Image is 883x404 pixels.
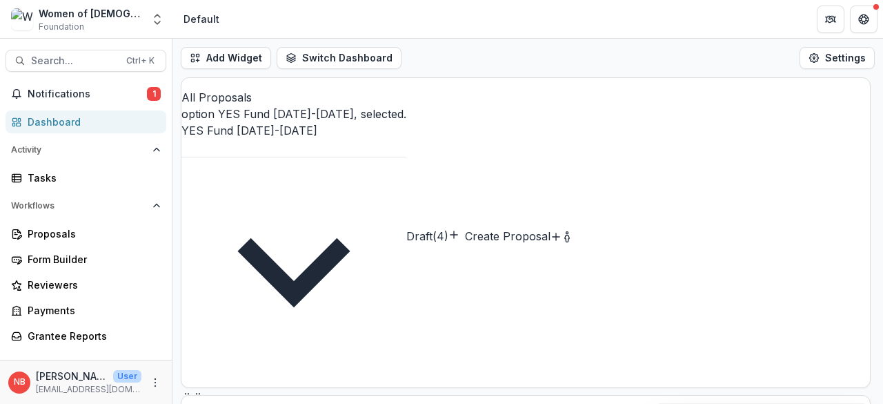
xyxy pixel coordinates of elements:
p: Draft ( 4 ) [406,228,448,244]
p: All Proposals [181,89,406,106]
button: Open Contacts [6,353,166,375]
button: Open Workflows [6,195,166,217]
span: Activity [11,145,147,155]
span: 1 [147,87,161,101]
span: Search... [31,55,118,67]
button: toggle-assigned-to-me [562,228,573,244]
button: Switch Dashboard [277,47,401,69]
a: Dashboard [6,110,166,133]
a: Form Builder [6,248,166,271]
button: Add Widget [181,47,271,69]
div: Payments [28,303,155,318]
button: Create Proposal [550,228,562,244]
div: Women of [DEMOGRAPHIC_DATA] [39,6,142,21]
span: Workflows [11,201,147,211]
a: Tasks [6,166,166,189]
button: Settings [800,47,875,69]
a: Proposals [6,222,166,245]
button: Drag [192,387,204,404]
p: [PERSON_NAME] [36,369,108,383]
button: Notifications1 [6,83,166,105]
button: Open entity switcher [148,6,167,33]
div: Ctrl + K [123,53,157,68]
div: Form Builder [28,252,155,267]
img: Women of Reform Judaism [11,8,33,30]
button: Create Proposal [448,228,550,244]
p: [EMAIL_ADDRESS][DOMAIN_NAME] [36,383,141,396]
div: Proposals [28,227,155,241]
span: Contacts [11,359,147,369]
button: Partners [817,6,844,33]
nav: breadcrumb [178,9,225,29]
a: Reviewers [6,273,166,296]
span: Notifications [28,88,147,100]
a: Grantee Reports [6,325,166,347]
div: Nicki Braun [14,378,26,387]
div: Reviewers [28,278,155,292]
div: Tasks [28,171,155,185]
div: Grantee Reports [28,329,155,343]
button: More [147,374,163,391]
button: Get Help [850,6,877,33]
div: Default [183,12,219,26]
button: Open Activity [6,139,166,161]
button: Search... [6,50,166,72]
a: Payments [6,299,166,322]
button: Drag [181,387,192,404]
p: User [113,370,141,383]
span: option YES Fund [DATE]-[DATE], selected. [181,107,406,121]
div: YES Fund [DATE]-[DATE] [181,122,406,139]
span: Foundation [39,21,84,33]
div: Dashboard [28,115,155,129]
